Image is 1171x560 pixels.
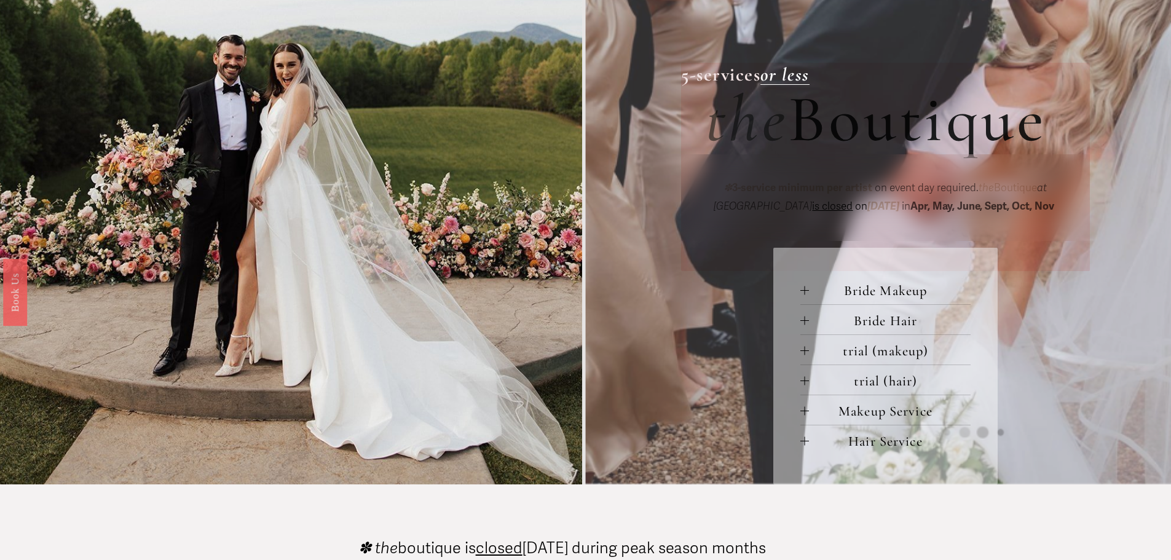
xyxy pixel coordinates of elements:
em: the [979,181,994,194]
span: trial (hair) [809,373,971,389]
span: is closed [812,200,853,213]
span: closed [476,538,522,558]
strong: 3-service minimum per artist [732,181,872,194]
span: in [899,200,1057,213]
strong: 5-services [681,63,760,86]
span: on event day required. [872,181,979,194]
span: Bride Makeup [809,282,971,299]
em: ✽ [723,181,732,194]
button: Bride Hair [800,305,971,334]
span: Boutique [788,80,1047,159]
button: Hair Service [800,425,971,455]
a: Book Us [3,258,27,325]
p: on [706,179,1065,216]
a: or less [760,63,810,86]
button: Bride Makeup [800,275,971,304]
span: Boutique [979,181,1037,194]
em: [DATE] [867,200,899,213]
span: Bride Hair [809,312,971,329]
button: trial (hair) [800,365,971,395]
span: Hair Service [809,433,971,449]
span: Makeup Service [809,403,971,419]
button: trial (makeup) [800,335,971,365]
em: the [706,80,788,159]
em: ✽ the [358,538,398,558]
p: boutique is [DATE] during peak season months [358,540,766,556]
span: trial (makeup) [809,342,971,359]
strong: Apr, May, June, Sept, Oct, Nov [910,200,1054,213]
button: Makeup Service [800,395,971,425]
